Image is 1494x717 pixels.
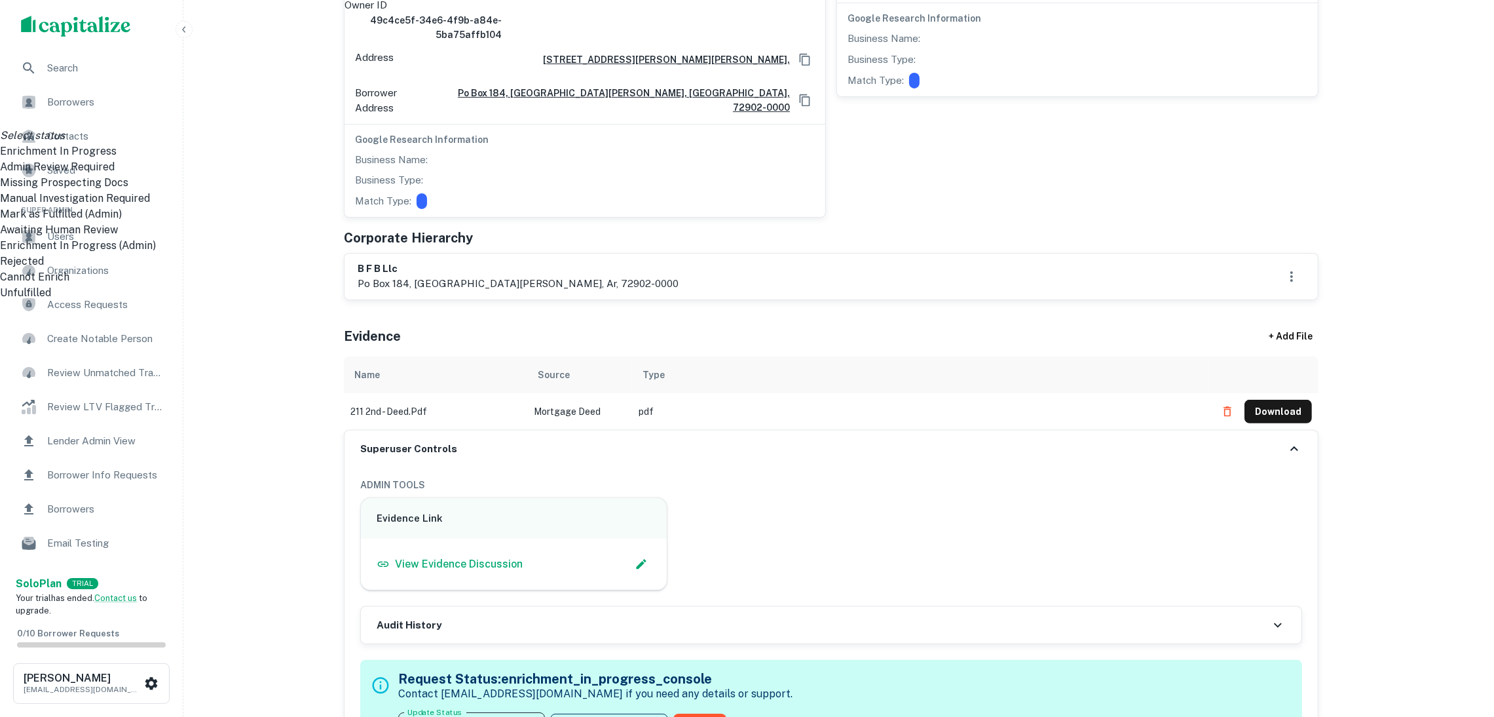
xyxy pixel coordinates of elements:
[24,684,141,695] p: [EMAIL_ADDRESS][DOMAIN_NAME]
[848,73,904,88] p: Match Type:
[360,478,1302,492] h6: ADMIN TOOLS
[67,578,98,589] div: TRIAL
[795,90,815,110] button: Copy Address
[94,593,137,603] a: Contact us
[344,326,401,346] h5: Evidence
[360,442,457,457] h6: Superuser Controls
[47,433,164,449] span: Lender Admin View
[1429,612,1494,675] iframe: Chat Widget
[47,501,164,517] span: Borrowers
[848,52,916,68] p: Business Type:
[47,467,164,483] span: Borrower Info Requests
[395,556,523,572] p: View Evidence Discussion
[47,331,164,347] span: Create Notable Person
[643,367,665,383] div: Type
[354,367,380,383] div: Name
[47,60,164,76] span: Search
[344,357,1318,430] div: scrollable content
[355,50,394,69] p: Address
[47,399,164,415] span: Review LTV Flagged Transactions
[1245,325,1337,349] div: + Add File
[17,629,119,638] span: 0 / 10 Borrower Requests
[398,669,793,689] h5: Request Status: enrichment_in_progress_console
[527,393,632,430] td: Mortgage Deed
[848,31,920,47] p: Business Name:
[377,511,651,526] h6: Evidence Link
[434,86,790,115] h6: po box 184, [GEOGRAPHIC_DATA][PERSON_NAME], [GEOGRAPHIC_DATA], 72902-0000
[47,535,164,551] span: Email Testing
[47,297,164,313] span: Access Requests
[848,11,1307,26] h6: Google Research Information
[24,673,141,684] h6: [PERSON_NAME]
[1244,400,1312,423] button: Download
[47,94,164,110] span: Borrowers
[795,50,815,69] button: Copy Address
[377,618,441,633] h6: Audit History
[16,593,147,616] span: Your trial has ended. to upgrade.
[344,393,527,430] td: 211 2nd - deed.pdf
[21,16,131,37] img: capitalize-logo.png
[355,85,429,116] p: Borrower Address
[632,393,1209,430] td: pdf
[538,367,570,383] div: Source
[1216,401,1239,422] button: Delete file
[16,577,62,590] strong: Solo Plan
[47,365,164,381] span: Review Unmatched Transactions
[345,13,502,42] h6: 49c4ce5f-34e6-4f9b-a84e-5ba75affb104
[398,686,793,702] p: Contact [EMAIL_ADDRESS][DOMAIN_NAME] if you need any details or support.
[631,554,651,574] button: Edit Slack Link
[532,52,790,67] h6: [STREET_ADDRESS][PERSON_NAME][PERSON_NAME],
